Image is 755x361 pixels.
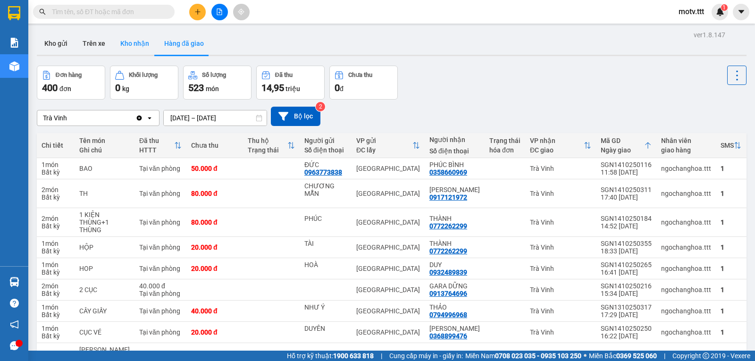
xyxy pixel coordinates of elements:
div: Bất kỳ [42,247,70,255]
div: [GEOGRAPHIC_DATA] [356,165,420,172]
div: ngochanghoa.ttt [661,165,711,172]
div: Số điện thoại [304,146,347,154]
div: 16:41 [DATE] [601,269,652,276]
th: Toggle SortBy [243,133,300,158]
div: SGN1410250355 [601,240,652,247]
div: [GEOGRAPHIC_DATA] [356,328,420,336]
div: Bất kỳ [42,193,70,201]
div: ngochanghoa.ttt [661,265,711,272]
div: SGN1410250250 [601,325,652,332]
div: 1 [721,265,741,272]
button: file-add [211,4,228,20]
span: 1 [722,4,726,11]
div: Đã thu [275,72,293,78]
div: Tại văn phòng [139,265,182,272]
div: Bất kỳ [42,168,70,176]
div: PHÚC [304,215,347,222]
div: VP gửi [356,137,412,144]
span: đơn [59,85,71,92]
div: Tại văn phòng [139,165,182,172]
div: Ngày giao [601,146,644,154]
div: 20.000 đ [191,328,238,336]
span: Hỗ trợ kỹ thuật: [287,351,374,361]
span: 14,95 [261,82,284,93]
div: 0794996968 [429,311,467,319]
span: caret-down [737,8,746,16]
div: 1 [721,307,741,315]
div: SGN1410250265 [601,261,652,269]
input: Tìm tên, số ĐT hoặc mã đơn [52,7,163,17]
div: 1 [721,286,741,294]
div: 1 [721,243,741,251]
span: | [381,351,382,361]
div: Chưa thu [348,72,372,78]
div: 0963773838 [304,168,342,176]
th: Toggle SortBy [352,133,425,158]
div: 20.000 đ [191,243,238,251]
div: Tại văn phòng [139,328,182,336]
span: notification [10,320,19,329]
input: Selected Trà Vinh. [68,113,69,123]
div: Bất kỳ [42,332,70,340]
div: [GEOGRAPHIC_DATA] [356,265,420,272]
div: Tại văn phòng [139,290,182,297]
button: Đơn hàng400đơn [37,66,105,100]
div: [GEOGRAPHIC_DATA] [356,190,420,197]
div: Tại văn phòng [139,190,182,197]
div: Trà Vinh [530,190,591,197]
div: THẢO [429,303,480,311]
div: 18:33 [DATE] [601,247,652,255]
div: 1 KIỆN THÙNG+1 THÙNG [79,211,130,234]
div: giao hàng [661,146,711,154]
div: VP nhận [530,137,584,144]
div: 20.000 đ [191,265,238,272]
div: ĐC lấy [356,146,412,154]
div: CỤC VÉ [79,328,130,336]
div: Trà Vinh [530,165,591,172]
div: Đã thu [139,137,174,144]
div: 0772262299 [429,247,467,255]
div: Trạng thái [248,146,287,154]
div: THÀNH [429,215,480,222]
button: Kho gửi [37,32,75,55]
div: ĐC giao [530,146,584,154]
div: HỘP [79,243,130,251]
button: Trên xe [75,32,113,55]
div: Người nhận [429,136,480,143]
div: 1 món [42,240,70,247]
button: Kho nhận [113,32,157,55]
div: SGN1410250311 [601,186,652,193]
span: Miền Bắc [589,351,657,361]
div: 40.000 đ [191,307,238,315]
div: Ghi chú [79,146,130,154]
div: GARA DỮNG [429,282,480,290]
div: Tại văn phòng [139,307,182,315]
th: Toggle SortBy [716,133,746,158]
button: Hàng đã giao [157,32,211,55]
div: NHƯ Ý [304,303,347,311]
div: hóa đơn [489,146,520,154]
div: 0368899476 [429,332,467,340]
div: THÀNH [429,240,480,247]
div: 1 [721,165,741,172]
div: 17:40 [DATE] [601,193,652,201]
span: file-add [216,8,223,15]
div: Chi tiết [42,142,70,149]
div: 40.000 đ [139,282,182,290]
div: 80.000 đ [191,218,238,226]
span: | [664,351,665,361]
div: 16:22 [DATE] [601,332,652,340]
div: 0772262299 [429,222,467,230]
div: Người gửi [304,137,347,144]
div: SGN1310250317 [601,303,652,311]
div: CÂY GIẤY [79,307,130,315]
div: ngochanghoa.ttt [661,243,711,251]
button: aim [233,4,250,20]
div: ngochanghoa.ttt [661,307,711,315]
div: 1 [721,190,741,197]
div: [GEOGRAPHIC_DATA] [356,286,420,294]
div: Mã GD [601,137,644,144]
div: Đơn hàng [56,72,82,78]
div: 2 CỤC [79,286,130,294]
div: 11:58 [DATE] [601,168,652,176]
